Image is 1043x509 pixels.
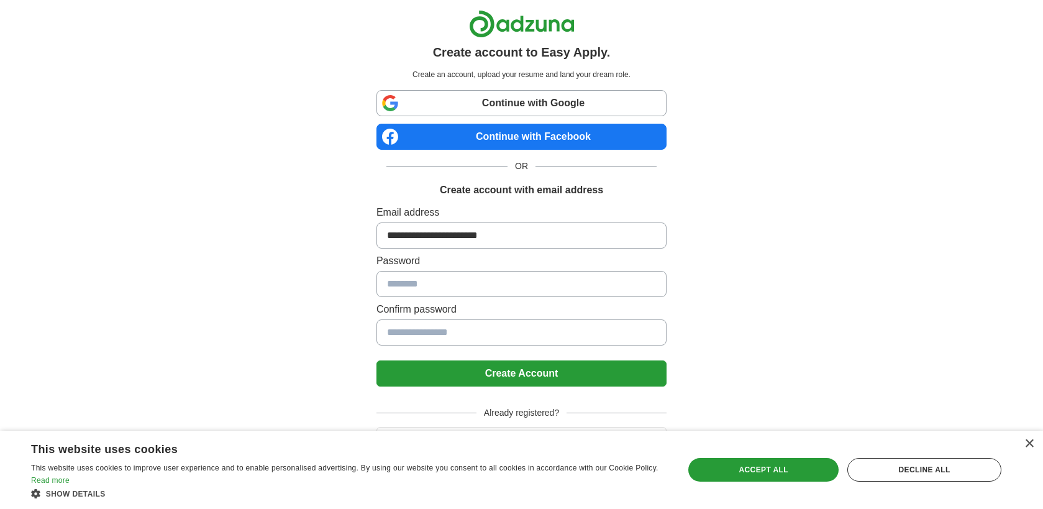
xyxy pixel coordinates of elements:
label: Confirm password [376,302,667,317]
a: Continue with Facebook [376,124,667,150]
div: Close [1024,439,1034,449]
h1: Create account to Easy Apply. [433,43,611,62]
h1: Create account with email address [440,183,603,198]
span: Show details [46,490,106,498]
div: Accept all [688,458,839,482]
label: Password [376,254,667,268]
div: Show details [31,487,665,500]
span: Already registered? [476,406,567,420]
span: This website uses cookies to improve user experience and to enable personalised advertising. By u... [31,464,658,472]
button: Create Account [376,360,667,387]
button: Login [376,427,667,453]
span: OR [508,160,535,173]
label: Email address [376,205,667,220]
a: Read more, opens a new window [31,476,70,485]
img: Adzuna logo [469,10,575,38]
div: Decline all [847,458,1001,482]
p: Create an account, upload your resume and land your dream role. [379,69,664,80]
div: This website uses cookies [31,438,634,457]
a: Continue with Google [376,90,667,116]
